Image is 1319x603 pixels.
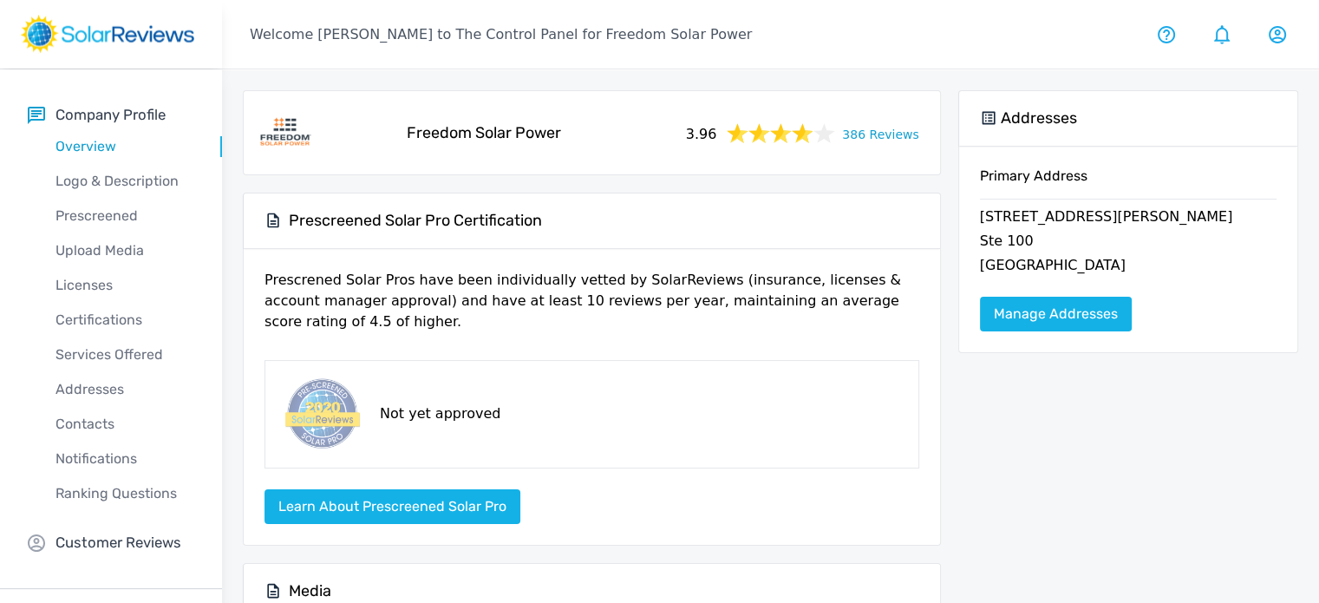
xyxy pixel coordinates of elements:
[28,268,222,303] a: Licenses
[264,498,520,515] a: Learn about Prescreened Solar Pro
[686,121,717,145] span: 3.96
[407,123,561,143] h5: Freedom Solar Power
[28,171,222,192] p: Logo & Description
[1001,108,1077,128] h5: Addresses
[28,407,222,442] a: Contacts
[28,206,222,226] p: Prescreened
[28,240,222,261] p: Upload Media
[289,211,542,231] h5: Prescreened Solar Pro Certification
[28,483,222,504] p: Ranking Questions
[28,233,222,268] a: Upload Media
[56,532,181,554] p: Customer Reviews
[28,414,222,435] p: Contacts
[28,372,222,407] a: Addresses
[980,167,1277,199] h6: Primary Address
[28,129,222,164] a: Overview
[289,581,331,601] h5: Media
[28,310,222,331] p: Certifications
[264,270,919,346] p: Prescrened Solar Pros have been individually vetted by SolarReviews (insurance, licenses & accoun...
[28,338,222,372] a: Services Offered
[980,231,1277,255] p: Ste 100
[56,104,166,126] p: Company Profile
[250,24,752,45] p: Welcome [PERSON_NAME] to The Control Panel for Freedom Solar Power
[28,199,222,233] a: Prescreened
[279,375,362,454] img: prescreened-badge.png
[842,122,918,144] a: 386 Reviews
[380,403,500,424] p: Not yet approved
[28,379,222,400] p: Addresses
[980,206,1277,231] p: [STREET_ADDRESS][PERSON_NAME]
[28,442,222,476] a: Notifications
[28,136,222,157] p: Overview
[28,344,222,365] p: Services Offered
[264,489,520,524] button: Learn about Prescreened Solar Pro
[980,255,1277,279] p: [GEOGRAPHIC_DATA]
[28,476,222,511] a: Ranking Questions
[980,297,1132,331] a: Manage Addresses
[28,164,222,199] a: Logo & Description
[28,303,222,338] a: Certifications
[28,275,222,296] p: Licenses
[28,449,222,469] p: Notifications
